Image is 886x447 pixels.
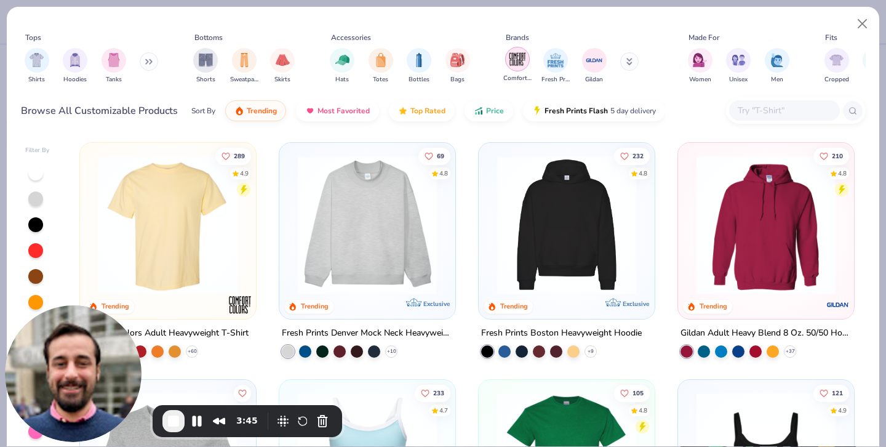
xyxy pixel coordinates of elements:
[825,32,837,43] div: Fits
[241,169,249,178] div: 4.9
[317,106,370,116] span: Most Favorited
[688,32,719,43] div: Made For
[282,326,453,341] div: Fresh Prints Denver Mock Neck Heavyweight Sweatshirt
[30,53,44,67] img: Shirts Image
[373,75,388,84] span: Totes
[503,74,532,83] span: Comfort Colors
[230,75,258,84] span: Sweatpants
[582,48,607,84] div: filter for Gildan
[63,75,87,84] span: Hoodies
[465,100,513,121] button: Price
[216,147,252,164] button: Like
[851,12,874,36] button: Close
[68,53,82,67] img: Hoodies Image
[270,48,295,84] div: filter for Skirts
[415,384,450,401] button: Like
[832,390,843,396] span: 121
[330,48,354,84] div: filter for Hats
[335,53,349,67] img: Hats Image
[439,406,448,415] div: 4.7
[445,48,470,84] div: filter for Bags
[450,75,465,84] span: Bags
[433,390,444,396] span: 233
[228,292,252,317] img: Comfort Colors logo
[838,406,847,415] div: 4.9
[680,326,852,341] div: Gildan Adult Heavy Blend 8 Oz. 50/50 Hooded Sweatshirt
[838,169,847,178] div: 4.8
[614,384,650,401] button: Like
[825,292,850,317] img: Gildan logo
[439,169,448,178] div: 4.8
[102,48,126,84] button: filter button
[813,147,849,164] button: Like
[234,153,245,159] span: 289
[732,53,746,67] img: Unisex Image
[824,48,849,84] div: filter for Cropped
[726,48,751,84] div: filter for Unisex
[230,48,258,84] div: filter for Sweatpants
[450,53,464,67] img: Bags Image
[785,348,794,355] span: + 37
[541,75,570,84] span: Fresh Prints
[491,155,642,294] img: 91acfc32-fd48-4d6b-bdad-a4c1a30ac3fc
[633,390,644,396] span: 105
[407,48,431,84] button: filter button
[481,326,642,341] div: Fresh Prints Boston Heavyweight Hoodie
[813,384,849,401] button: Like
[106,75,122,84] span: Tanks
[508,50,527,68] img: Comfort Colors Image
[296,100,379,121] button: Most Favorited
[639,406,647,415] div: 4.8
[409,75,429,84] span: Bottles
[642,155,793,294] img: d4a37e75-5f2b-4aef-9a6e-23330c63bbc0
[274,75,290,84] span: Skirts
[588,348,594,355] span: + 9
[771,75,783,84] span: Men
[765,48,789,84] div: filter for Men
[582,48,607,84] button: filter button
[188,348,197,355] span: + 60
[25,48,49,84] button: filter button
[25,32,41,43] div: Tops
[829,53,844,67] img: Cropped Image
[832,153,843,159] span: 210
[234,384,252,401] button: Like
[532,106,542,116] img: flash.gif
[541,48,570,84] button: filter button
[623,300,649,308] span: Exclusive
[193,48,218,84] button: filter button
[688,48,712,84] div: filter for Women
[407,48,431,84] div: filter for Bottles
[330,48,354,84] button: filter button
[412,53,426,67] img: Bottles Image
[437,153,444,159] span: 69
[230,48,258,84] button: filter button
[194,32,223,43] div: Bottoms
[585,51,604,70] img: Gildan Image
[63,48,87,84] div: filter for Hoodies
[765,48,789,84] button: filter button
[585,75,603,84] span: Gildan
[82,326,249,341] div: Comfort Colors Adult Heavyweight T-Shirt
[25,48,49,84] div: filter for Shirts
[292,155,443,294] img: f5d85501-0dbb-4ee4-b115-c08fa3845d83
[443,155,594,294] img: a90f7c54-8796-4cb2-9d6e-4e9644cfe0fe
[234,106,244,116] img: trending.gif
[689,75,711,84] span: Women
[237,53,251,67] img: Sweatpants Image
[28,75,45,84] span: Shirts
[374,53,388,67] img: Totes Image
[614,147,650,164] button: Like
[546,51,565,70] img: Fresh Prints Image
[770,53,784,67] img: Men Image
[486,106,504,116] span: Price
[726,48,751,84] button: filter button
[270,48,295,84] button: filter button
[305,106,315,116] img: most_fav.gif
[541,48,570,84] div: filter for Fresh Prints
[729,75,748,84] span: Unisex
[639,169,647,178] div: 4.8
[191,105,215,116] div: Sort By
[688,48,712,84] button: filter button
[331,32,371,43] div: Accessories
